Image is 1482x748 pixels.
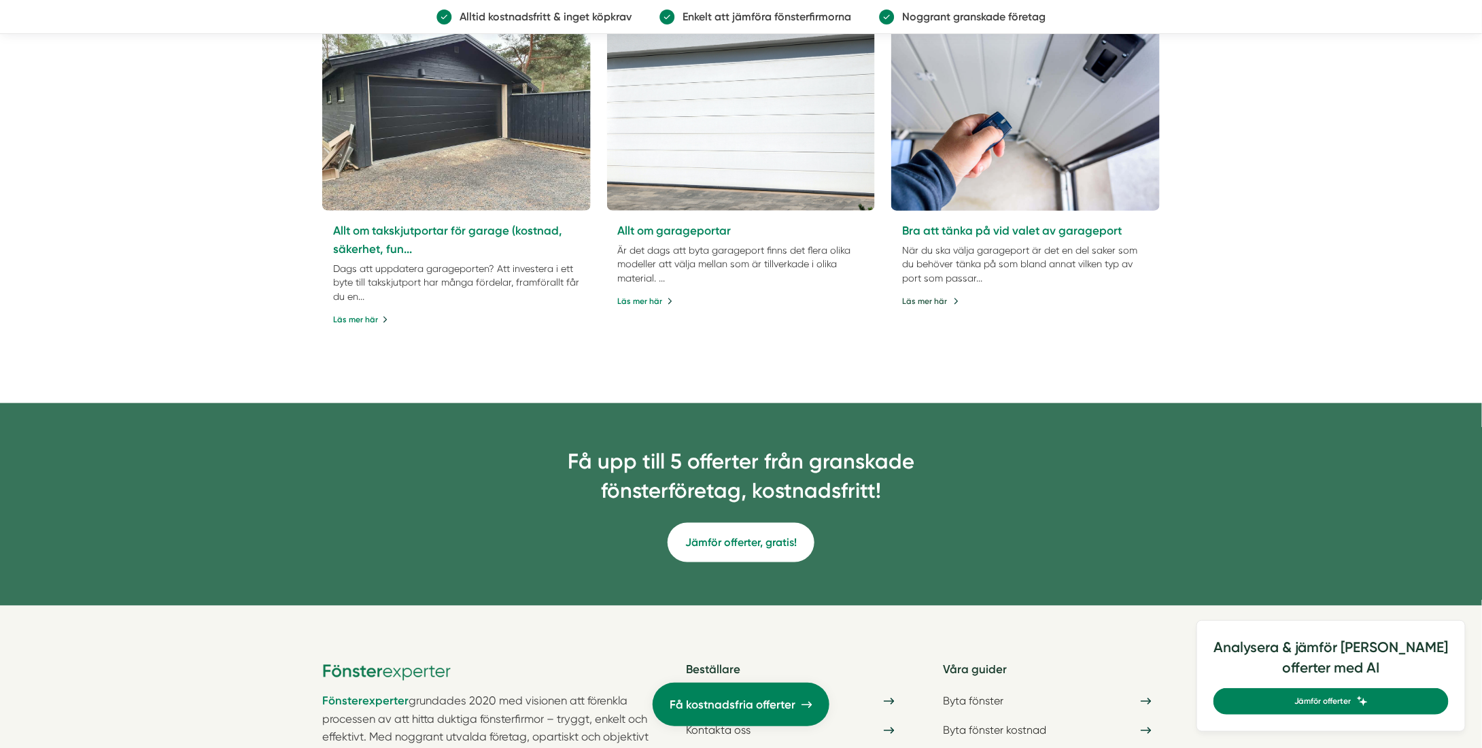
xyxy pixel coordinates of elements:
[902,295,959,308] a: Läs mer här
[322,695,409,708] a: Fönsterexperter
[891,20,1160,211] a: garageport, dörr till garage
[670,696,796,714] span: Få kostnadsfria offerter
[618,243,865,284] p: Är det dags att byta garageport finns det flera olika modeller att välja mellan som är tillverkad...
[452,8,632,25] p: Alltid kostnadsfritt & inget köpkrav
[607,20,876,211] img: garageportar
[668,523,814,562] a: Jämför offerter, gratis!
[618,224,731,237] a: Allt om garageportar
[322,20,591,211] img: Takskjutport garage, takskjutport
[333,224,562,256] a: Allt om takskjutportar för garage (kostnad, säkerhet, fun...
[333,262,580,303] p: Dags att uppdatera garageporten? Att investera i ett byte till takskjutport har många fördelar, f...
[935,660,1160,690] h5: Våra guider
[1213,637,1449,688] h4: Analysera & jämför [PERSON_NAME] offerter med AI
[1294,695,1351,708] span: Jämför offerter
[322,694,409,708] strong: Fönsterexperter
[1213,688,1449,715] a: Jämför offerter
[902,243,1149,284] p: När du ska välja garageport är det en del saker som du behöver tänka på som bland annat vilken ty...
[935,719,1160,743] a: Byta fönster kostnad
[519,447,963,515] h2: Få upp till 5 offerter från granskade fönsterföretag, kostnadsfritt!
[322,660,451,682] img: Fönsterexperter
[618,295,673,308] a: Läs mer här
[678,660,902,690] h5: Beställare
[884,16,1166,216] img: garageport, dörr till garage
[675,8,852,25] p: Enkelt att jämföra fönsterfirmorna
[895,8,1046,25] p: Noggrant granskade företag
[935,690,1160,713] a: Byta fönster
[653,683,829,726] a: Få kostnadsfria offerter
[902,224,1122,237] a: Bra att tänka på vid valet av garageport
[333,313,388,326] a: Läs mer här
[678,719,902,743] a: Kontakta oss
